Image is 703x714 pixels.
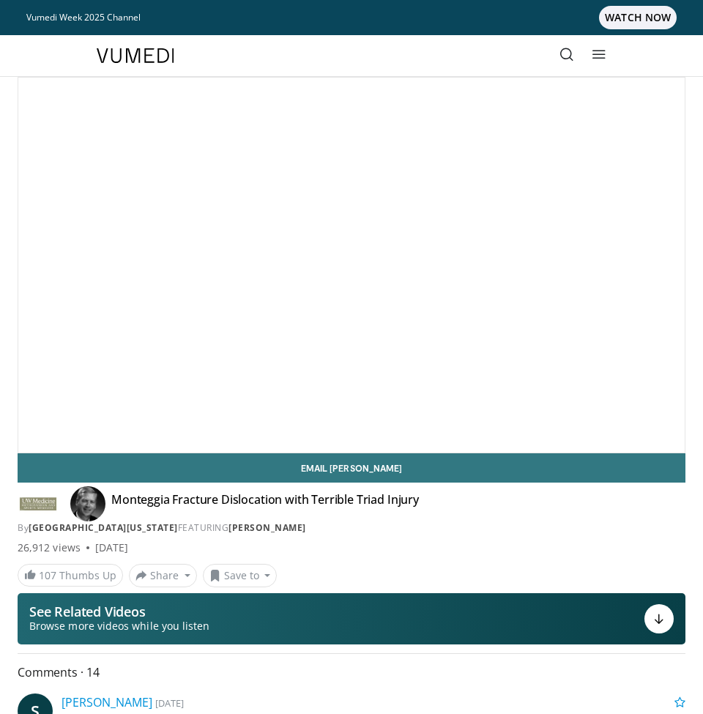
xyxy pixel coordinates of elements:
div: By FEATURING [18,521,685,535]
img: Avatar [70,486,105,521]
a: [PERSON_NAME] [228,521,306,534]
span: 26,912 views [18,540,81,555]
small: [DATE] [155,696,184,710]
span: 107 [39,568,56,582]
a: Email [PERSON_NAME] [18,453,685,483]
span: Browse more videos while you listen [29,619,209,633]
img: VuMedi Logo [97,48,174,63]
p: See Related Videos [29,604,209,619]
a: [PERSON_NAME] [62,694,152,710]
video-js: Video Player [18,78,685,453]
img: University of Washington [18,492,59,516]
span: Comments 14 [18,663,685,682]
button: Share [129,564,197,587]
a: [GEOGRAPHIC_DATA][US_STATE] [29,521,178,534]
a: Vumedi Week 2025 ChannelWATCH NOW [26,6,677,29]
span: WATCH NOW [599,6,677,29]
button: Save to [203,564,278,587]
a: 107 Thumbs Up [18,564,123,587]
button: See Related Videos Browse more videos while you listen [18,593,685,644]
div: [DATE] [95,540,128,555]
h4: Monteggia Fracture Dislocation with Terrible Triad Injury [111,492,419,516]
